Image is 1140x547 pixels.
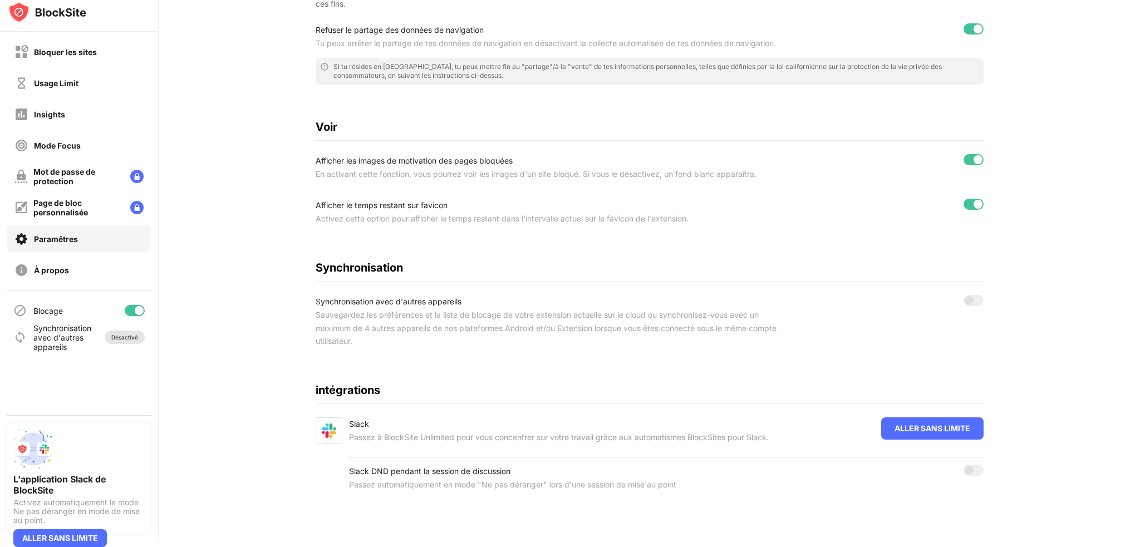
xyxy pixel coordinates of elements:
div: Afficher le temps restant sur favicon [316,199,783,212]
img: push-slack.svg [13,429,53,469]
div: intégrations [316,383,984,397]
img: about-off.svg [14,263,28,277]
img: blocking-icon.svg [13,304,27,317]
div: Synchronisation avec d'autres appareils [33,323,91,352]
div: Mot de passe de protection [33,167,121,186]
div: Activez automatiquement le mode Ne pas déranger en mode de mise au point. [13,498,145,525]
div: L'application Slack de BlockSite [13,474,145,496]
div: Sauvegardez les préférences et la liste de blocage de votre extension actuelle sur le cloud ou sy... [316,308,783,348]
div: À propos [34,265,69,275]
img: settings-on.svg [14,232,28,246]
div: Désactivé [111,334,138,341]
div: Passez à BlockSite Unlimited pour vous concentrer sur votre travail grâce aux automatismes BlockS... [349,431,769,444]
div: ALLER SANS LIMITE [881,417,984,440]
div: Mode Focus [34,141,81,150]
img: lock-menu.svg [130,201,144,214]
div: En activant cette fonction, vous pourrez voir les images d'un site bloqué. Si vous le désactivez,... [316,167,783,181]
div: Paramêtres [34,234,78,244]
img: error-circle-outline.svg [320,62,329,71]
div: Bloquer les sites [34,47,97,57]
img: sync-icon.svg [13,331,27,344]
div: Slack [349,417,769,431]
img: slack.svg [316,417,342,444]
div: ALLER SANS LIMITE [13,529,107,547]
div: Tu peux arrêter le partage de tes données de navigation en désactivant la collecte automatisée de... [316,37,783,50]
div: Insights [34,110,65,119]
img: lock-menu.svg [130,170,144,183]
div: Synchronisation avec d'autres appareils [316,295,783,308]
div: Afficher les images de motivation des pages bloquées [316,154,783,167]
div: Refuser le partage des données de navigation [316,23,783,37]
div: Page de bloc personnalisée [33,198,121,217]
div: Usage Limit [34,78,78,88]
img: focus-off.svg [14,139,28,152]
div: Synchronisation [316,261,984,274]
img: customize-block-page-off.svg [14,201,28,214]
img: logo-blocksite.svg [8,1,86,23]
img: block-off.svg [14,45,28,59]
div: Activez cette option pour afficher le temps restant dans l'intervalle actuel sur le favicon de l'... [316,212,783,225]
img: time-usage-off.svg [14,76,28,90]
div: Passez automatiquement en mode "Ne pas déranger" lors d'une session de mise au point [349,478,793,491]
div: Slack DND pendant la session de discussion [349,465,793,478]
div: Voir [316,120,984,134]
div: Si tu résides en [GEOGRAPHIC_DATA], tu peux mettre fin au "partage"/à la "vente" de tes informati... [333,62,979,80]
div: Blocage [33,306,63,316]
img: insights-off.svg [14,107,28,121]
img: password-protection-off.svg [14,170,28,183]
